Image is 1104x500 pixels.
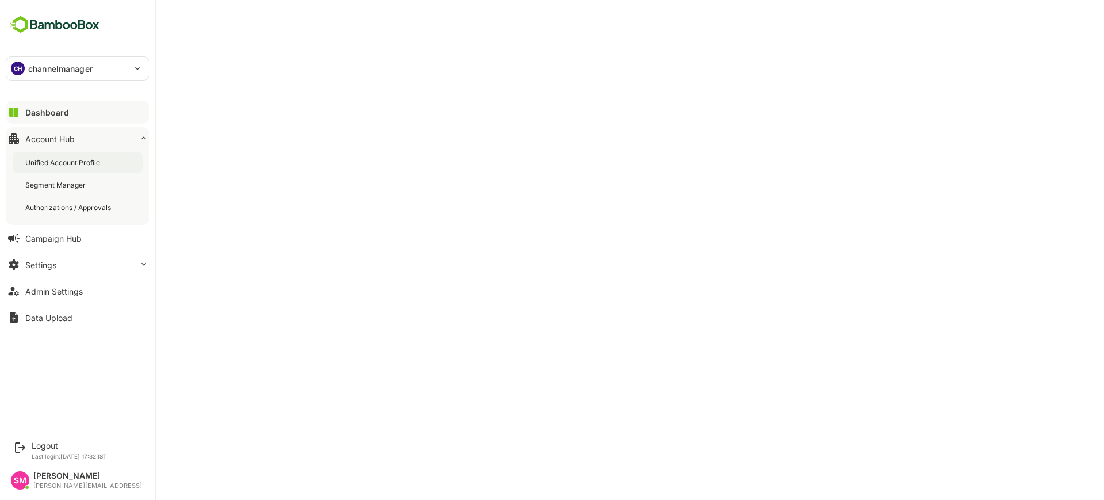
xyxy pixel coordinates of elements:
button: Data Upload [6,306,149,329]
div: CHchannelmanager [6,57,149,80]
button: Admin Settings [6,280,149,303]
p: channelmanager [28,63,93,75]
div: Campaign Hub [25,234,82,243]
div: CH [11,62,25,75]
div: Data Upload [25,313,72,323]
div: SM [11,471,29,490]
div: Segment Manager [25,180,88,190]
button: Dashboard [6,101,149,124]
p: Last login: [DATE] 17:32 IST [32,453,107,460]
div: Dashboard [25,108,69,117]
div: Unified Account Profile [25,158,102,167]
img: BambooboxFullLogoMark.5f36c76dfaba33ec1ec1367b70bb1252.svg [6,14,103,36]
div: Account Hub [25,134,75,144]
div: Admin Settings [25,287,83,296]
div: Authorizations / Approvals [25,203,113,212]
div: [PERSON_NAME] [33,471,142,481]
div: Logout [32,441,107,451]
button: Settings [6,253,149,276]
button: Campaign Hub [6,227,149,250]
div: Settings [25,260,56,270]
button: Account Hub [6,127,149,150]
div: [PERSON_NAME][EMAIL_ADDRESS] [33,482,142,490]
